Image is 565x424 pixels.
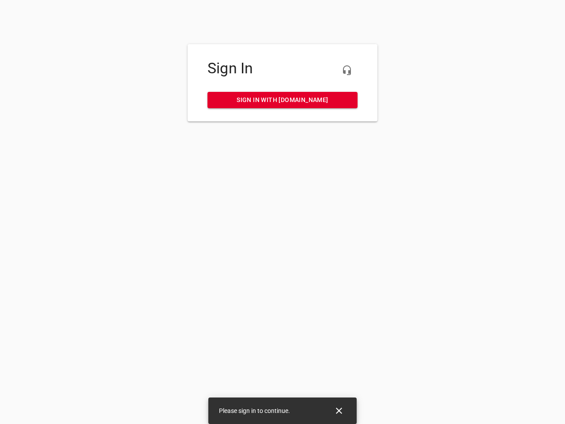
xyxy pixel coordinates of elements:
[215,95,350,106] span: Sign in with [DOMAIN_NAME]
[219,407,290,414] span: Please sign in to continue.
[336,60,358,81] button: Live Chat
[207,92,358,108] a: Sign in with [DOMAIN_NAME]
[207,60,358,77] h4: Sign In
[328,400,350,421] button: Close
